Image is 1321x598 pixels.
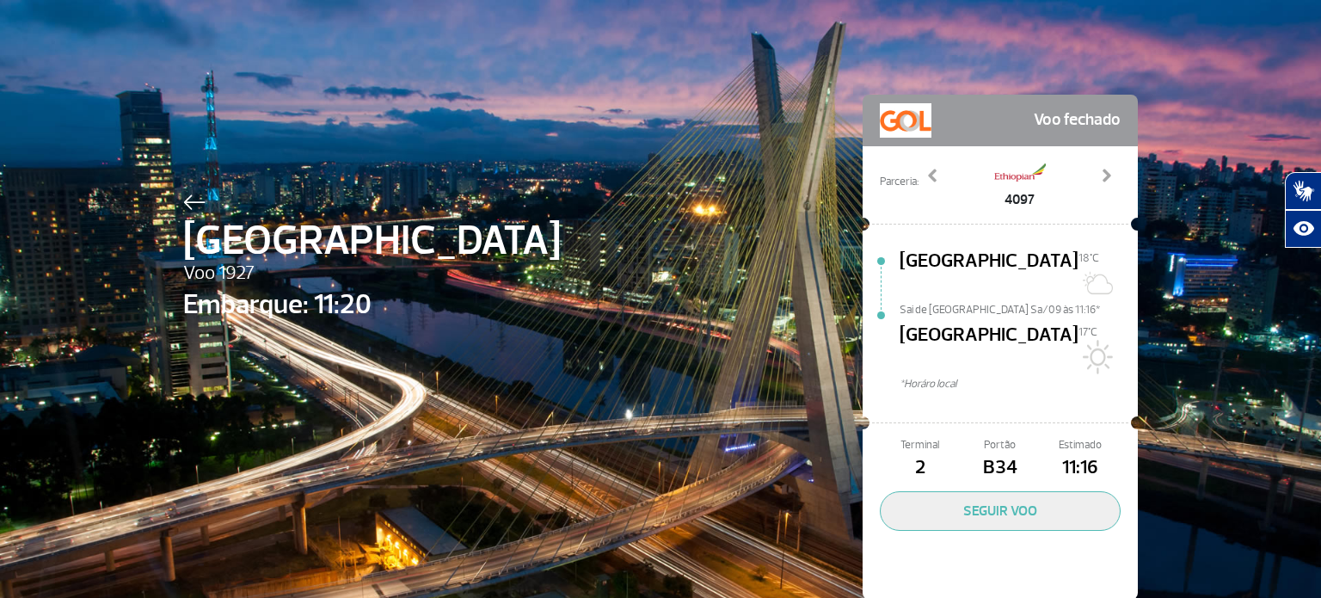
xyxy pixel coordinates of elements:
span: *Horáro local [900,376,1138,392]
span: Sai de [GEOGRAPHIC_DATA] Sa/09 às 11:16* [900,302,1138,314]
img: Sol [1078,340,1113,374]
span: Terminal [880,437,960,453]
button: Abrir recursos assistivos. [1285,210,1321,248]
button: SEGUIR VOO [880,491,1121,531]
span: [GEOGRAPHIC_DATA] [900,247,1078,302]
button: Abrir tradutor de língua de sinais. [1285,172,1321,210]
span: 4097 [994,189,1046,210]
span: [GEOGRAPHIC_DATA] [900,321,1078,376]
span: Estimado [1041,437,1121,453]
span: B34 [960,453,1040,483]
span: Portão [960,437,1040,453]
span: Voo 1927 [183,259,561,288]
div: Plugin de acessibilidade da Hand Talk. [1285,172,1321,248]
span: 2 [880,453,960,483]
img: Sol com algumas nuvens [1078,266,1113,300]
span: 17°C [1078,325,1097,339]
span: [GEOGRAPHIC_DATA] [183,210,561,272]
span: 11:16 [1041,453,1121,483]
span: Voo fechado [1034,103,1121,138]
span: Embarque: 11:20 [183,284,561,325]
span: Parceria: [880,174,919,190]
span: 18°C [1078,251,1099,265]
